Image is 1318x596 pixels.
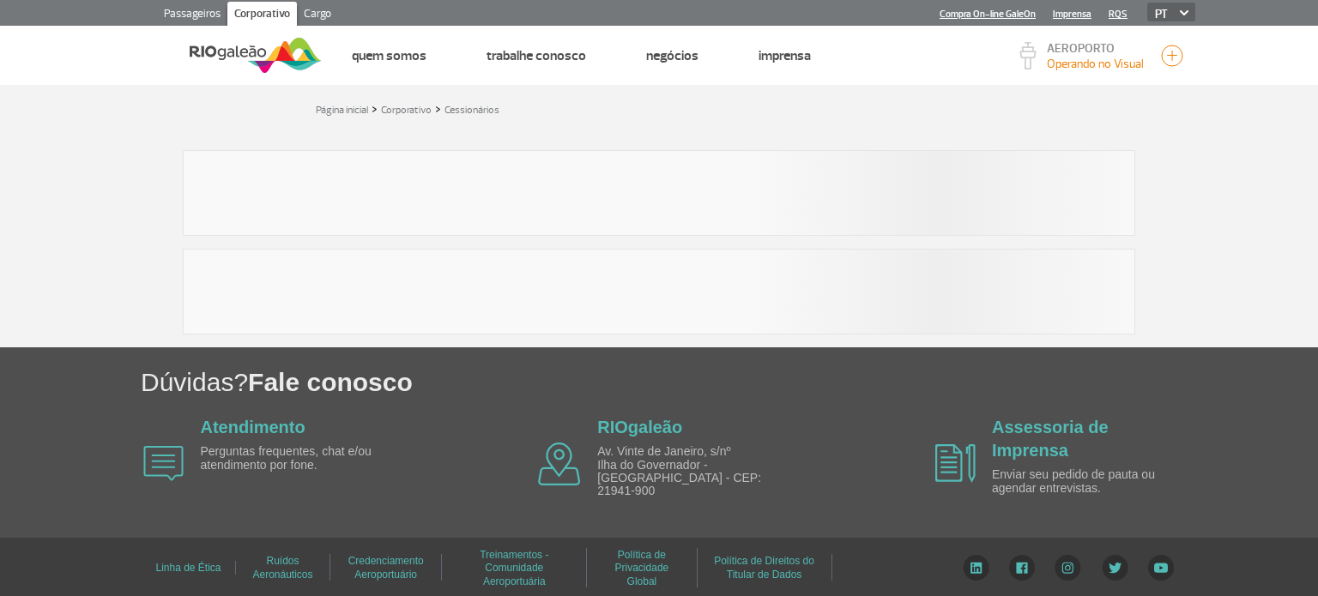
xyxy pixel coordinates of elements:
img: YouTube [1148,555,1174,581]
img: Facebook [1009,555,1035,581]
img: airplane icon [143,446,184,481]
img: Instagram [1055,555,1081,581]
a: > [372,99,378,118]
a: Corporativo [227,2,297,29]
a: > [435,99,441,118]
a: Compra On-line GaleOn [940,9,1036,20]
p: Enviar seu pedido de pauta ou agendar entrevistas. [992,468,1189,495]
img: airplane icon [538,442,581,485]
a: Cessionários [444,104,499,117]
img: airplane icon [935,444,976,483]
a: Página inicial [316,104,368,117]
a: Corporativo [381,104,432,117]
a: Política de Privacidade Global [615,543,669,593]
p: Visibilidade de 10000m [1047,55,1144,73]
p: AEROPORTO [1047,43,1144,55]
a: Política de Direitos do Titular de Dados [714,549,814,586]
a: Atendimento [201,418,305,436]
a: Treinamentos - Comunidade Aeroportuária [480,543,548,593]
a: RQS [1109,9,1128,20]
a: Ruídos Aeronáuticos [252,549,312,586]
h1: Dúvidas? [141,364,1318,400]
a: Imprensa [759,47,811,64]
a: Cargo [297,2,338,29]
img: Twitter [1102,555,1128,581]
a: Passageiros [157,2,227,29]
p: Av. Vinte de Janeiro, s/nº Ilha do Governador - [GEOGRAPHIC_DATA] - CEP: 21941-900 [597,445,795,498]
a: Imprensa [1053,9,1091,20]
a: Trabalhe Conosco [487,47,586,64]
span: Fale conosco [248,368,413,396]
a: Negócios [646,47,698,64]
a: Credenciamento Aeroportuário [348,549,424,586]
a: Linha de Ética [155,556,221,580]
p: Perguntas frequentes, chat e/ou atendimento por fone. [201,445,398,472]
a: RIOgaleão [597,418,682,436]
a: Assessoria de Imprensa [992,418,1109,460]
a: Quem Somos [352,47,426,64]
img: LinkedIn [963,555,989,581]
